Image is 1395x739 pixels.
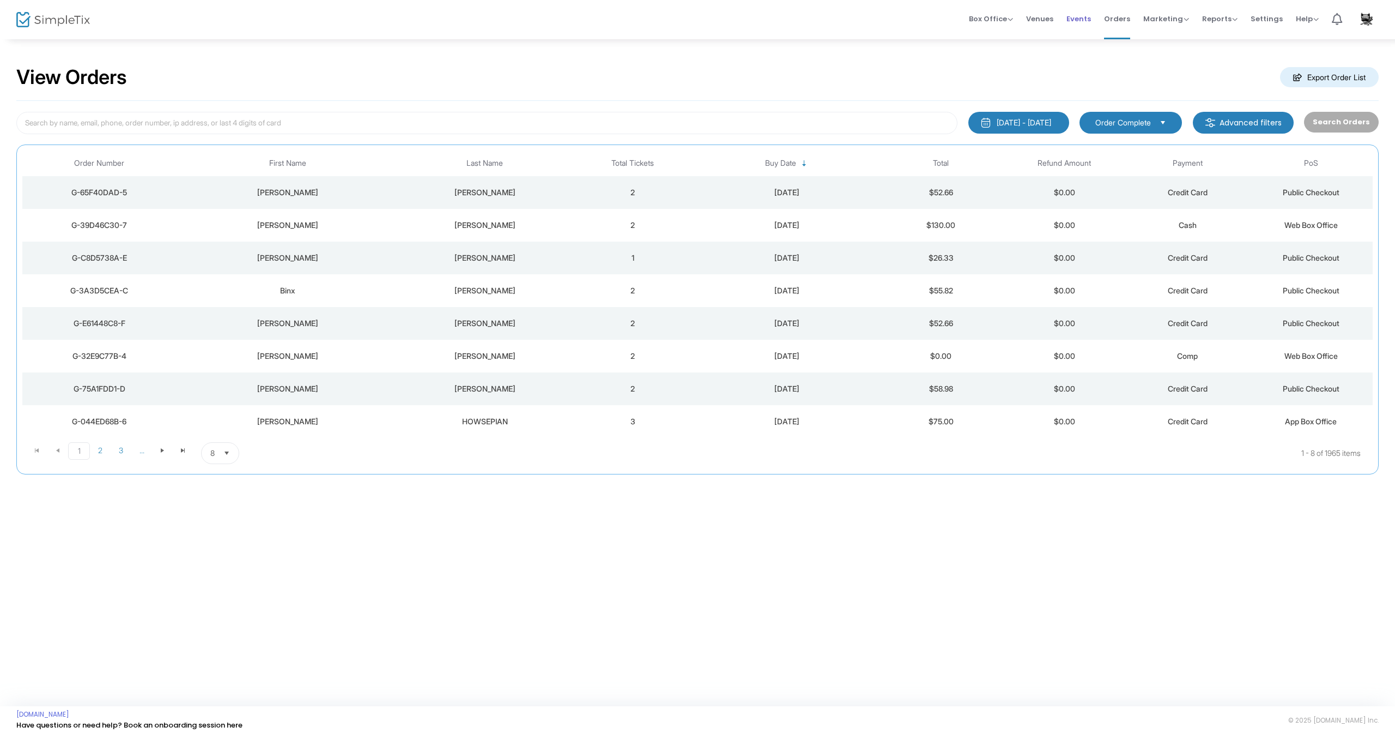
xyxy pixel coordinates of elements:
div: Barbara [179,383,396,394]
span: Payment [1173,159,1203,168]
div: 8/12/2025 [697,253,876,263]
span: Go to the last page [173,442,193,459]
div: HOWSEPIAN [401,416,568,427]
span: PoS [1304,159,1318,168]
div: 8/12/2025 [697,285,876,296]
span: Order Number [74,159,124,168]
span: Go to the last page [179,446,187,455]
span: Venues [1026,5,1053,33]
div: Data table [22,151,1373,438]
div: 8/12/2025 [697,187,876,198]
td: $0.00 [1003,405,1126,438]
div: 8/10/2025 [697,383,876,394]
img: filter [1205,117,1216,128]
span: Reports [1202,14,1238,24]
span: Go to the next page [158,446,167,455]
div: G-39D46C30-7 [25,220,174,231]
span: Credit Card [1168,319,1208,328]
td: 2 [571,372,694,405]
span: Events [1066,5,1091,33]
span: Public Checkout [1283,319,1339,328]
td: $0.00 [1003,176,1126,209]
span: Order Complete [1095,117,1151,128]
div: Edward [179,187,396,198]
div: 8/12/2025 [697,318,876,329]
div: GOODSELL [401,220,568,231]
span: Credit Card [1168,384,1208,393]
div: Katherine [179,253,396,263]
div: 8/12/2025 [697,220,876,231]
m-button: Export Order List [1280,67,1379,87]
span: Web Box Office [1284,220,1338,230]
span: Credit Card [1168,188,1208,197]
span: Public Checkout [1283,188,1339,197]
div: BARBARA [179,416,396,427]
span: Sortable [800,159,809,168]
span: Last Name [466,159,503,168]
td: 1 [571,242,694,274]
span: Credit Card [1168,286,1208,295]
div: Ken [179,318,396,329]
span: Settings [1251,5,1283,33]
span: Page 3 [111,442,131,459]
img: monthly [980,117,991,128]
div: G-65F40DAD-5 [25,187,174,198]
td: $0.00 [1003,242,1126,274]
div: G-044ED68B-6 [25,416,174,427]
div: Baird [401,318,568,329]
span: Page 4 [131,442,152,459]
th: Total Tickets [571,151,694,176]
div: G-C8D5738A-E [25,253,174,263]
span: © 2025 [DOMAIN_NAME] Inc. [1288,716,1379,725]
td: 2 [571,176,694,209]
td: $58.98 [880,372,1003,405]
td: $0.00 [1003,372,1126,405]
div: Terrance [179,351,396,362]
span: 8 [210,448,215,459]
td: 2 [571,209,694,242]
td: $0.00 [880,340,1003,372]
a: [DOMAIN_NAME] [16,710,69,719]
th: Total [880,151,1003,176]
td: $55.82 [880,274,1003,307]
div: 8/11/2025 [697,351,876,362]
td: $130.00 [880,209,1003,242]
td: $0.00 [1003,209,1126,242]
td: $75.00 [880,405,1003,438]
span: Help [1296,14,1319,24]
span: Comp [1177,351,1198,361]
div: McArthur [401,351,568,362]
td: 2 [571,307,694,340]
div: [DATE] - [DATE] [997,117,1051,128]
span: Box Office [969,14,1013,24]
div: Greene [401,285,568,296]
div: G-75A1FDD1-D [25,383,174,394]
span: Web Box Office [1284,351,1338,361]
span: Page 2 [90,442,111,459]
button: Select [1155,117,1170,129]
td: 2 [571,340,694,372]
td: 3 [571,405,694,438]
td: $52.66 [880,307,1003,340]
span: Credit Card [1168,253,1208,262]
span: Page 1 [68,442,90,460]
span: First Name [269,159,306,168]
div: Binx [179,285,396,296]
td: $0.00 [1003,340,1126,372]
m-button: Advanced filters [1193,112,1294,134]
a: Have questions or need help? Book an onboarding session here [16,720,242,730]
button: Select [219,443,234,464]
button: [DATE] - [DATE] [968,112,1069,134]
td: $26.33 [880,242,1003,274]
td: $0.00 [1003,274,1126,307]
div: G-3A3D5CEA-C [25,285,174,296]
td: 2 [571,274,694,307]
span: Marketing [1143,14,1189,24]
span: Go to the next page [152,442,173,459]
span: App Box Office [1285,417,1337,426]
span: Orders [1104,5,1130,33]
span: Public Checkout [1283,286,1339,295]
kendo-pager-info: 1 - 8 of 1965 items [348,442,1361,464]
td: $52.66 [880,176,1003,209]
h2: View Orders [16,65,127,89]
